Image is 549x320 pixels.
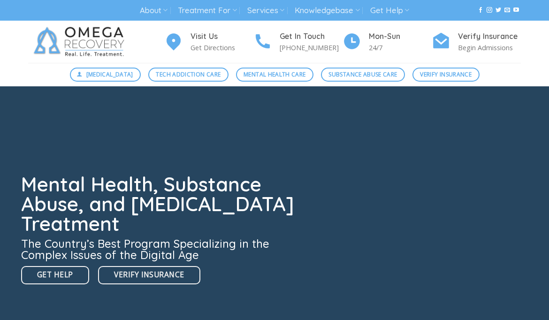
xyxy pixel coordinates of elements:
[478,7,483,14] a: Follow on Facebook
[370,2,409,19] a: Get Help
[98,266,200,284] a: Verify Insurance
[328,70,397,79] span: Substance Abuse Care
[178,2,236,19] a: Treatment For
[295,2,359,19] a: Knowledgebase
[496,7,501,14] a: Follow on Twitter
[86,70,133,79] span: [MEDICAL_DATA]
[458,42,521,53] p: Begin Admissions
[28,21,134,63] img: Omega Recovery
[487,7,492,14] a: Follow on Instagram
[369,30,432,43] h4: Mon-Sun
[432,30,521,53] a: Verify Insurance Begin Admissions
[458,30,521,43] h4: Verify Insurance
[21,266,89,284] a: Get Help
[321,68,405,82] a: Substance Abuse Care
[244,70,305,79] span: Mental Health Care
[191,30,253,43] h4: Visit Us
[21,175,300,234] h1: Mental Health, Substance Abuse, and [MEDICAL_DATA] Treatment
[369,42,432,53] p: 24/7
[156,70,221,79] span: Tech Addiction Care
[513,7,519,14] a: Follow on YouTube
[280,30,343,43] h4: Get In Touch
[412,68,480,82] a: Verify Insurance
[280,42,343,53] p: [PHONE_NUMBER]
[114,269,184,281] span: Verify Insurance
[164,30,253,53] a: Visit Us Get Directions
[21,238,300,260] h3: The Country’s Best Program Specializing in the Complex Issues of the Digital Age
[191,42,253,53] p: Get Directions
[37,269,73,281] span: Get Help
[70,68,141,82] a: [MEDICAL_DATA]
[504,7,510,14] a: Send us an email
[247,2,284,19] a: Services
[253,30,343,53] a: Get In Touch [PHONE_NUMBER]
[420,70,472,79] span: Verify Insurance
[236,68,313,82] a: Mental Health Care
[140,2,168,19] a: About
[148,68,229,82] a: Tech Addiction Care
